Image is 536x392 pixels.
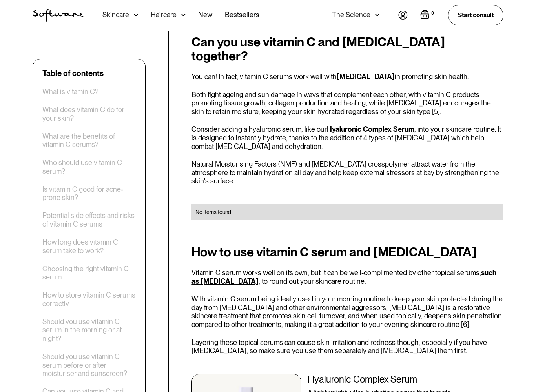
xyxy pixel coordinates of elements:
[42,318,136,343] a: Should you use vitamin C serum in the morning or at night?
[33,9,84,22] img: Software Logo
[327,125,414,133] a: Hyaluronic Complex Serum
[42,132,136,149] a: What are the benefits of vitamin C serums?
[420,10,436,21] a: Open empty cart
[42,238,136,255] a: How long does vitamin C serum take to work?
[191,35,503,63] h2: Can you use vitamin C and [MEDICAL_DATA] together?
[42,291,136,308] a: How to store vitamin C serums correctly
[448,5,503,25] a: Start consult
[134,11,138,19] img: arrow down
[102,11,129,19] div: Skincare
[191,295,503,328] p: With vitamin C serum being ideally used in your morning routine to keep your skin protected durin...
[191,269,496,285] a: such as [MEDICAL_DATA]
[191,160,503,185] p: Natural Moisturising Factors (NMF) and [MEDICAL_DATA] crosspolymer attract water from the atmosph...
[42,105,136,122] a: What does vitamin C do for your skin?
[191,91,503,116] p: Both fight ageing and sun damage in ways that complement each other, with vitamin C products prom...
[191,73,503,81] p: You can! In fact, vitamin C serums work well with in promoting skin health.
[181,11,186,19] img: arrow down
[332,11,370,19] div: The Science
[42,185,136,202] a: Is vitamin C good for acne-prone skin?
[33,9,84,22] a: home
[42,158,136,175] a: Who should use vitamin C serum?
[191,125,503,151] p: Consider adding a hyaluronic serum, like our , into your skincare routine. It is designed to inst...
[191,245,503,259] h2: How to use vitamin C serum and [MEDICAL_DATA]
[308,374,503,385] div: Hyaluronic Complex Serum
[375,11,379,19] img: arrow down
[191,269,503,285] p: Vitamin C serum works well on its own, but it can be well-complimented by other topical serums, ,...
[42,87,98,96] a: What is vitamin C?
[42,69,104,78] div: Table of contents
[191,338,503,355] p: Layering these topical serums can cause skin irritation and redness though, especially if you hav...
[430,10,436,17] div: 0
[42,211,136,228] a: Potential side effects and risks of vitamin C serums
[42,265,136,281] a: Choosing the right vitamin C serum
[337,73,395,81] a: [MEDICAL_DATA]
[195,208,500,216] div: No items found.
[151,11,177,19] div: Haircare
[42,352,136,378] a: Should you use vitamin C serum before or after moisturiser and sunscreen?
